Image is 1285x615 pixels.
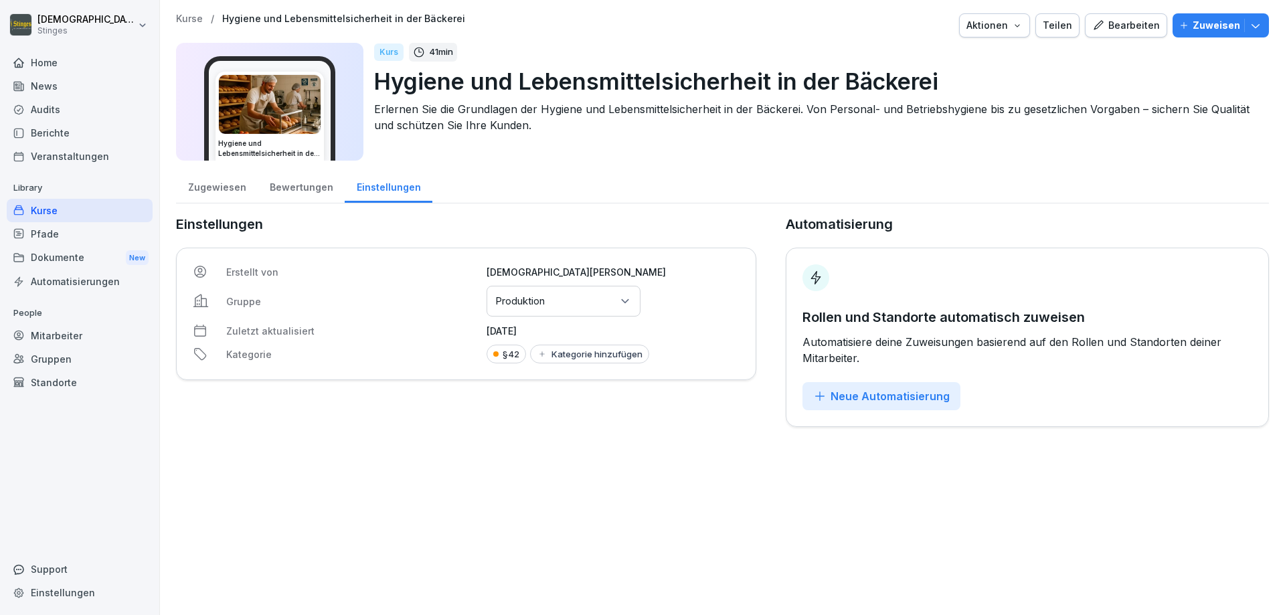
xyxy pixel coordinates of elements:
p: Kategorie [226,347,479,361]
a: Einstellungen [7,581,153,604]
a: Automatisierungen [7,270,153,293]
div: Neue Automatisierung [813,389,950,404]
a: Kurse [176,13,203,25]
p: Erstellt von [226,265,479,279]
a: Veranstaltungen [7,145,153,168]
p: [DEMOGRAPHIC_DATA][PERSON_NAME] [487,265,740,279]
a: Gruppen [7,347,153,371]
a: Zugewiesen [176,169,258,203]
p: Library [7,177,153,199]
div: Bearbeiten [1092,18,1160,33]
a: Home [7,51,153,74]
button: Zuweisen [1173,13,1269,37]
button: Teilen [1035,13,1080,37]
div: Aktionen [966,18,1023,33]
p: Stinges [37,26,135,35]
a: Kurse [7,199,153,222]
button: Bearbeiten [1085,13,1167,37]
p: Zuweisen [1193,18,1240,33]
a: News [7,74,153,98]
a: Audits [7,98,153,121]
p: Rollen und Standorte automatisch zuweisen [802,307,1252,327]
div: New [126,250,149,266]
p: Erlernen Sie die Grundlagen der Hygiene und Lebensmittelsicherheit in der Bäckerei. Von Personal-... [374,101,1258,133]
p: Gruppe [226,294,479,309]
p: [DATE] [487,324,740,338]
div: §42 [487,345,526,363]
a: DokumenteNew [7,246,153,270]
div: Support [7,557,153,581]
img: rzlqabu9b59y0vc8vkzna8ro.png [219,75,321,134]
button: Kategorie hinzufügen [530,345,649,363]
a: Bewertungen [258,169,345,203]
p: 41 min [429,46,453,59]
a: Berichte [7,121,153,145]
a: Pfade [7,222,153,246]
p: Zuletzt aktualisiert [226,324,479,338]
p: Hygiene und Lebensmittelsicherheit in der Bäckerei [374,64,1258,98]
p: Automatisierung [786,214,893,234]
p: [DEMOGRAPHIC_DATA] Sandkaulen [37,14,135,25]
p: Einstellungen [176,214,756,234]
p: Produktion [495,294,545,308]
p: / [211,13,214,25]
div: Kurs [374,43,404,61]
p: Automatisiere deine Zuweisungen basierend auf den Rollen und Standorten deiner Mitarbeiter. [802,334,1252,366]
button: Aktionen [959,13,1030,37]
div: Dokumente [7,246,153,270]
div: Kategorie hinzufügen [537,349,642,359]
a: Einstellungen [345,169,432,203]
p: People [7,302,153,324]
a: Mitarbeiter [7,324,153,347]
a: Standorte [7,371,153,394]
button: Neue Automatisierung [802,382,960,410]
a: Hygiene und Lebensmittelsicherheit in der Bäckerei [222,13,465,25]
div: Teilen [1043,18,1072,33]
h3: Hygiene und Lebensmittelsicherheit in der Bäckerei [218,139,321,159]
